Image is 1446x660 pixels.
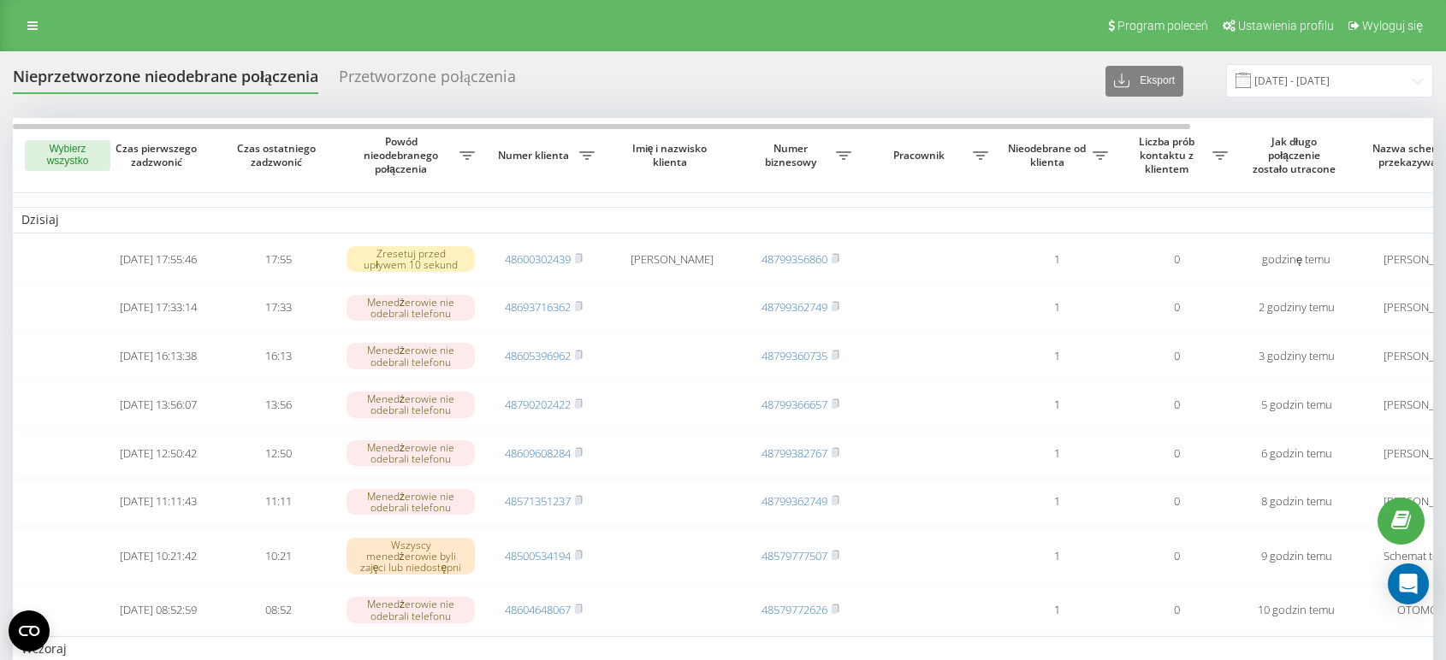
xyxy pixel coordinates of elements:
td: [DATE] 17:55:46 [98,237,218,282]
td: 1 [997,237,1117,282]
span: Czas pierwszego zadzwonić [112,142,204,168]
td: [DATE] 08:52:59 [98,587,218,633]
td: 0 [1117,480,1236,525]
td: 1 [997,285,1117,330]
td: 1 [997,527,1117,584]
td: [PERSON_NAME] [603,237,740,282]
div: Open Intercom Messenger [1388,563,1429,604]
span: Pracownik [868,149,973,162]
span: Wyloguj się [1362,19,1423,32]
a: 48579772626 [762,602,827,617]
span: Numer klienta [492,149,579,162]
td: 1 [997,431,1117,476]
div: Wszyscy menedżerowie byli zajęci lub niedostępni [347,538,475,575]
a: 48799366657 [762,397,827,412]
td: 0 [1117,237,1236,282]
div: Menedżerowie nie odebrali telefonu [347,597,475,622]
div: Menedżerowie nie odebrali telefonu [347,343,475,368]
a: 48571351237 [505,493,571,509]
td: 1 [997,382,1117,427]
td: 0 [1117,587,1236,633]
td: 3 godziny temu [1236,333,1356,379]
td: 12:50 [218,431,338,476]
td: 17:55 [218,237,338,282]
button: Open CMP widget [9,610,50,651]
div: Menedżerowie nie odebrali telefonu [347,440,475,466]
td: 13:56 [218,382,338,427]
td: [DATE] 11:11:43 [98,480,218,525]
a: 48790202422 [505,397,571,412]
td: 0 [1117,333,1236,379]
a: 48605396962 [505,348,571,363]
a: 48604648067 [505,602,571,617]
a: 48799360735 [762,348,827,363]
td: 10 godzin temu [1236,587,1356,633]
div: Menedżerowie nie odebrali telefonu [347,489,475,515]
span: Powód nieodebranego połączenia [347,135,459,175]
div: Menedżerowie nie odebrali telefonu [347,295,475,321]
td: 0 [1117,431,1236,476]
span: Liczba prób kontaktu z klientem [1125,135,1212,175]
td: [DATE] 17:33:14 [98,285,218,330]
td: 0 [1117,382,1236,427]
td: 17:33 [218,285,338,330]
td: [DATE] 13:56:07 [98,382,218,427]
td: 16:13 [218,333,338,379]
td: 8 godzin temu [1236,480,1356,525]
a: 48600302439 [505,251,571,267]
td: 10:21 [218,527,338,584]
span: Program poleceń [1117,19,1208,32]
div: Przetworzone połączenia [339,68,516,94]
a: 48579777507 [762,548,827,563]
span: Jak długo połączenie zostało utracone [1250,135,1342,175]
td: 5 godzin temu [1236,382,1356,427]
span: Numer biznesowy [749,142,836,168]
td: [DATE] 16:13:38 [98,333,218,379]
a: 48799356860 [762,251,827,267]
td: 9 godzin temu [1236,527,1356,584]
td: 2 godziny temu [1236,285,1356,330]
span: Czas ostatniego zadzwonić [232,142,324,168]
td: 0 [1117,285,1236,330]
div: Nieprzetworzone nieodebrane połączenia [13,68,318,94]
div: Menedżerowie nie odebrali telefonu [347,392,475,417]
div: Zresetuj przed upływem 10 sekund [347,246,475,272]
span: Nieodebrane od klienta [1005,142,1093,168]
button: Wybierz wszystko [25,140,110,171]
button: Eksport [1105,66,1183,97]
td: 6 godzin temu [1236,431,1356,476]
td: 1 [997,480,1117,525]
td: 11:11 [218,480,338,525]
a: 48500534194 [505,548,571,563]
td: 1 [997,333,1117,379]
a: 48693716362 [505,299,571,315]
td: 08:52 [218,587,338,633]
a: 48799362749 [762,493,827,509]
td: 1 [997,587,1117,633]
span: Ustawienia profilu [1238,19,1334,32]
td: [DATE] 10:21:42 [98,527,218,584]
a: 48799362749 [762,299,827,315]
td: godzinę temu [1236,237,1356,282]
td: [DATE] 12:50:42 [98,431,218,476]
a: 48609608284 [505,445,571,461]
a: 48799382767 [762,445,827,461]
span: Imię i nazwisko klienta [618,142,726,168]
td: 0 [1117,527,1236,584]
